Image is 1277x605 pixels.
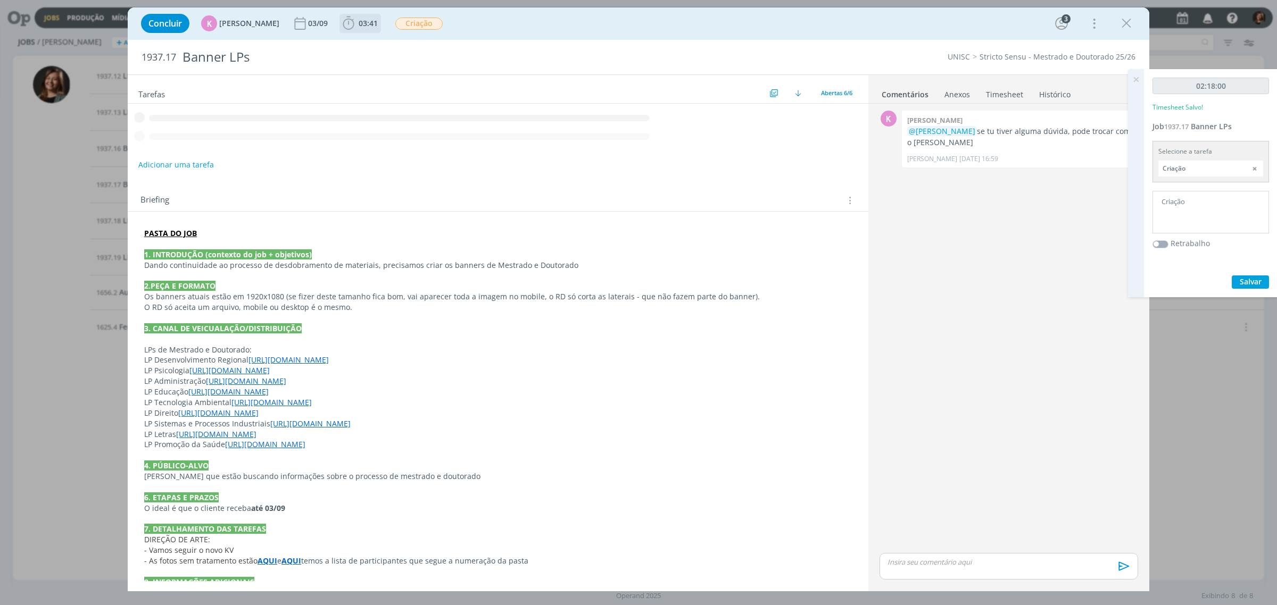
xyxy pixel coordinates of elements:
strong: 7. DETALHAMENTO DAS TAREFAS [144,524,266,534]
p: LP Direito [144,408,852,418]
span: @[PERSON_NAME] [909,126,975,136]
button: Adicionar uma tarefa [138,155,214,174]
a: [URL][DOMAIN_NAME] [189,365,270,375]
a: [URL][DOMAIN_NAME] [231,397,312,407]
p: se tu tiver alguma dúvida, pode trocar com o [PERSON_NAME] [907,126,1132,148]
button: Concluir [141,14,189,33]
a: [URL][DOMAIN_NAME] [206,376,286,386]
p: LP Letras [144,429,852,440]
strong: 6. ETAPAS E PRAZOS [144,492,219,502]
a: Job1937.17Banner LPs [1152,121,1232,131]
a: [URL][DOMAIN_NAME] [225,439,305,449]
img: arrow-down.svg [795,90,801,96]
p: LP Administração [144,376,852,386]
p: O ideal é que o cliente receba [144,503,852,514]
p: Timesheet Salvo! [1152,103,1203,112]
strong: 3. CANAL DE VEICUALAÇÃO/DISTRIBUIÇÃO [144,323,302,333]
p: LP Promoção da Saúde [144,439,852,450]
strong: 4. PÚBLICO-ALVO [144,460,209,470]
strong: 1. INTRODUÇÃO (contexto do job + objetivos) [144,249,312,259]
p: O RD só aceita um arquivo, mobile ou desktop é o mesmo. [144,302,852,313]
a: PASTA DO JOB [144,228,197,238]
span: - Vamos seguir o novo KV [144,545,234,555]
span: 03:41 [359,18,378,28]
p: [PERSON_NAME] que estão buscando informações sobre o processo de mestrado e doutorado [144,471,852,482]
button: Salvar [1232,275,1269,289]
a: AQUI [281,556,301,566]
div: dialog [128,7,1149,591]
strong: até 03/09 [251,503,285,513]
span: DIREÇÃO DE ARTE: [144,534,210,544]
strong: 9. INFORMAÇÕES ADICIONAIS [144,577,254,587]
a: Stricto Sensu - Mestrado e Doutorado 25/26 [980,52,1135,62]
button: 03:41 [340,15,380,32]
a: [URL][DOMAIN_NAME] [248,355,329,365]
b: [PERSON_NAME] [907,115,963,125]
p: LP Educação [144,386,852,397]
span: Briefing [140,194,169,207]
p: LP Desenvolvimento Regional [144,355,852,365]
div: 03/09 [308,20,330,27]
div: K [201,15,217,31]
a: Histórico [1039,85,1071,100]
a: Timesheet [985,85,1024,100]
a: AQUI [258,556,277,566]
span: Abertas 6/6 [821,89,852,97]
a: [URL][DOMAIN_NAME] [176,429,256,439]
a: Comentários [881,85,929,100]
p: e temos a lista de participantes que segue a numeração da pasta [144,556,852,566]
div: K [881,111,897,127]
div: Anexos [944,89,970,100]
button: 3 [1053,15,1070,32]
a: UNISC [948,52,970,62]
div: Selecione a tarefa [1158,147,1263,156]
span: 1937.17 [142,52,176,63]
a: [URL][DOMAIN_NAME] [178,408,259,418]
button: K[PERSON_NAME] [201,15,279,31]
a: [URL][DOMAIN_NAME] [270,418,351,428]
div: Banner LPs [178,44,717,70]
span: 1937.17 [1164,122,1189,131]
span: [PERSON_NAME] [219,20,279,27]
p: LPs de Mestrado e Doutorado: [144,344,852,355]
strong: 2.PEÇA E FORMATO [144,281,215,291]
a: [URL][DOMAIN_NAME] [188,386,269,397]
p: LP Sistemas e Processos Industriais [144,418,852,429]
p: [PERSON_NAME] [907,154,957,164]
button: Criação [395,17,443,30]
p: LP Tecnologia Ambiental [144,397,852,408]
p: Os banners atuais estão em 1920x1080 (se fizer deste tamanho fica bom, vai aparecer toda a imagem... [144,291,852,302]
span: Banner LPs [1191,121,1232,131]
span: - As fotos sem tratamento estão [144,556,258,566]
p: LP Psicologia [144,365,852,376]
span: Concluir [148,19,182,28]
span: [DATE] 16:59 [959,154,998,164]
span: Salvar [1240,276,1262,287]
p: Dando continuidade ao processo de desdobramento de materiais, precisamos criar os banners de Mest... [144,260,852,271]
div: 3 [1062,14,1071,23]
span: Tarefas [138,87,165,99]
span: Criação [395,18,443,30]
label: Retrabalho [1171,238,1210,249]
